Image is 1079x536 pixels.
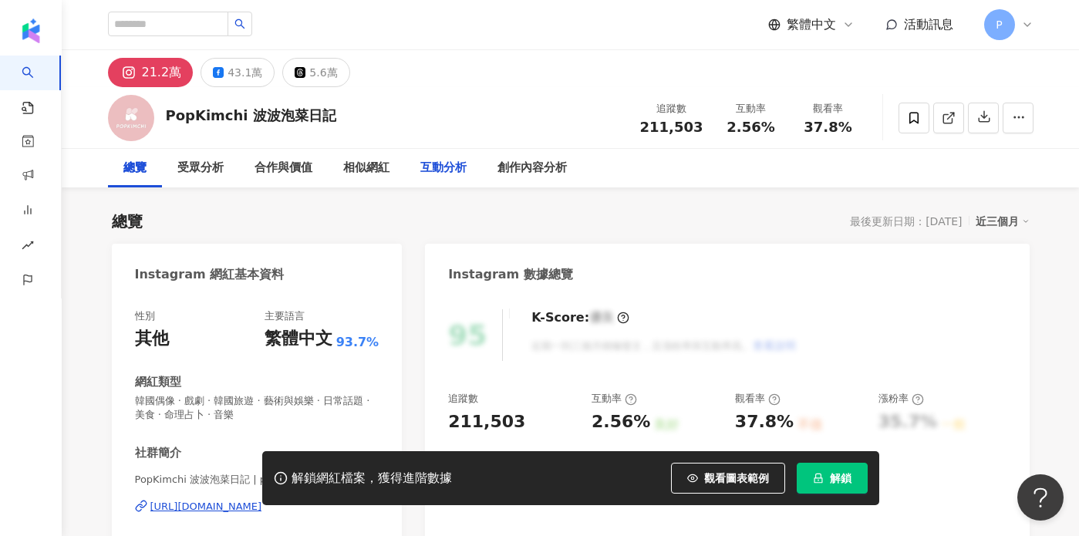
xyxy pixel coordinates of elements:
[135,327,169,351] div: 其他
[19,19,43,43] img: logo icon
[420,159,467,177] div: 互動分析
[448,410,525,434] div: 211,503
[735,410,794,434] div: 37.8%
[228,62,262,83] div: 43.1萬
[448,392,478,406] div: 追蹤數
[112,211,143,232] div: 總覽
[804,120,851,135] span: 37.8%
[234,19,245,29] span: search
[108,95,154,141] img: KOL Avatar
[135,309,155,323] div: 性別
[830,472,851,484] span: 解鎖
[292,470,452,487] div: 解鎖網紅檔案，獲得進階數據
[996,16,1002,33] span: P
[150,500,262,514] div: [URL][DOMAIN_NAME]
[850,215,962,228] div: 最後更新日期：[DATE]
[878,392,924,406] div: 漲粉率
[797,463,868,494] button: 解鎖
[142,62,182,83] div: 21.2萬
[735,392,781,406] div: 觀看率
[343,159,389,177] div: 相似網紅
[592,410,650,434] div: 2.56%
[108,58,194,87] button: 21.2萬
[799,101,858,116] div: 觀看率
[135,445,181,461] div: 社群簡介
[255,159,312,177] div: 合作與價值
[265,309,305,323] div: 主要語言
[135,500,379,514] a: [URL][DOMAIN_NAME]
[201,58,275,87] button: 43.1萬
[22,56,52,116] a: search
[282,58,349,87] button: 5.6萬
[135,374,181,390] div: 網紅類型
[531,309,629,326] div: K-Score :
[336,334,379,351] span: 93.7%
[787,16,836,33] span: 繁體中文
[904,17,953,32] span: 活動訊息
[976,211,1030,231] div: 近三個月
[704,472,769,484] span: 觀看圖表範例
[813,473,824,484] span: lock
[309,62,337,83] div: 5.6萬
[123,159,147,177] div: 總覽
[727,120,774,135] span: 2.56%
[177,159,224,177] div: 受眾分析
[265,327,332,351] div: 繁體中文
[135,266,285,283] div: Instagram 網紅基本資料
[448,266,573,283] div: Instagram 數據總覽
[671,463,785,494] button: 觀看圖表範例
[592,392,637,406] div: 互動率
[22,230,34,265] span: rise
[640,101,703,116] div: 追蹤數
[722,101,781,116] div: 互動率
[640,119,703,135] span: 211,503
[166,106,336,125] div: PopKimchi 波波泡菜日記
[135,394,379,422] span: 韓國偶像 · 戲劇 · 韓國旅遊 · 藝術與娛樂 · 日常話題 · 美食 · 命理占卜 · 音樂
[497,159,567,177] div: 創作內容分析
